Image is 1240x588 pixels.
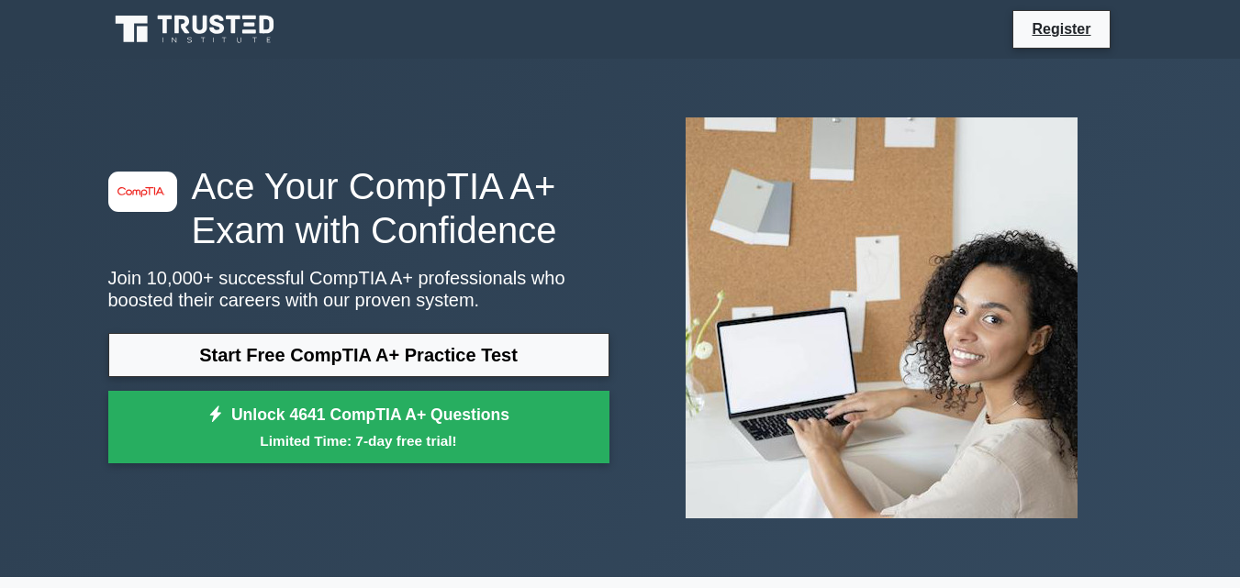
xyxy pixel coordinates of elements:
[108,391,609,464] a: Unlock 4641 CompTIA A+ QuestionsLimited Time: 7-day free trial!
[1021,17,1101,40] a: Register
[108,267,609,311] p: Join 10,000+ successful CompTIA A+ professionals who boosted their careers with our proven system.
[131,430,586,451] small: Limited Time: 7-day free trial!
[108,333,609,377] a: Start Free CompTIA A+ Practice Test
[108,164,609,252] h1: Ace Your CompTIA A+ Exam with Confidence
